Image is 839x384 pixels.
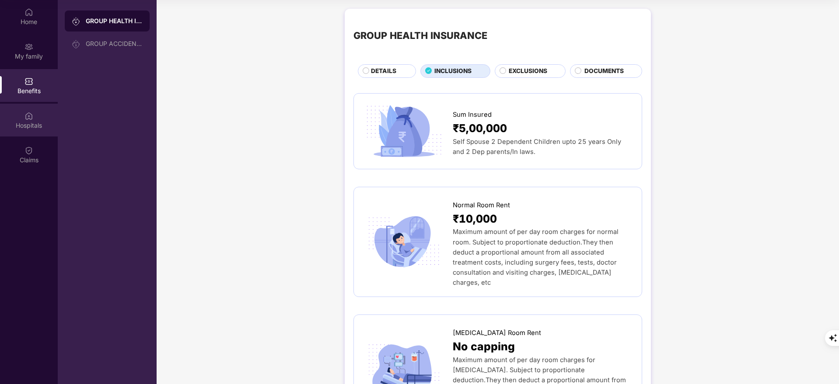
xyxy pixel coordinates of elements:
img: svg+xml;base64,PHN2ZyB3aWR0aD0iMjAiIGhlaWdodD0iMjAiIHZpZXdCb3g9IjAgMCAyMCAyMCIgZmlsbD0ibm9uZSIgeG... [72,17,80,26]
div: GROUP ACCIDENTAL INSURANCE [86,40,143,47]
div: GROUP HEALTH INSURANCE [86,17,143,25]
span: Self Spouse 2 Dependent Children upto 25 years Only and 2 Dep parents/In laws. [453,138,621,156]
span: EXCLUSIONS [509,66,547,76]
span: Maximum amount of per day room charges for normal room. Subject to proportionate deduction.They t... [453,228,619,286]
img: svg+xml;base64,PHN2ZyBpZD0iSG9tZSIgeG1sbnM9Imh0dHA6Ly93d3cudzMub3JnLzIwMDAvc3ZnIiB3aWR0aD0iMjAiIG... [24,8,33,17]
img: svg+xml;base64,PHN2ZyBpZD0iSG9zcGl0YWxzIiB4bWxucz0iaHR0cDovL3d3dy53My5vcmcvMjAwMC9zdmciIHdpZHRoPS... [24,112,33,120]
span: Sum Insured [453,110,492,120]
span: DOCUMENTS [584,66,624,76]
span: [MEDICAL_DATA] Room Rent [453,328,541,338]
img: svg+xml;base64,PHN2ZyBpZD0iQmVuZWZpdHMiIHhtbG5zPSJodHRwOi8vd3d3LnczLm9yZy8yMDAwL3N2ZyIgd2lkdGg9Ij... [24,77,33,86]
span: INCLUSIONS [434,66,472,76]
img: svg+xml;base64,PHN2ZyBpZD0iQ2xhaW0iIHhtbG5zPSJodHRwOi8vd3d3LnczLm9yZy8yMDAwL3N2ZyIgd2lkdGg9IjIwIi... [24,146,33,155]
span: ₹5,00,000 [453,120,507,137]
img: icon [363,213,445,271]
img: svg+xml;base64,PHN2ZyB3aWR0aD0iMjAiIGhlaWdodD0iMjAiIHZpZXdCb3g9IjAgMCAyMCAyMCIgZmlsbD0ibm9uZSIgeG... [24,42,33,51]
img: icon [363,102,445,160]
img: svg+xml;base64,PHN2ZyB3aWR0aD0iMjAiIGhlaWdodD0iMjAiIHZpZXdCb3g9IjAgMCAyMCAyMCIgZmlsbD0ibm9uZSIgeG... [72,40,80,49]
span: DETAILS [371,66,396,76]
span: Normal Room Rent [453,200,510,210]
span: ₹10,000 [453,210,497,227]
div: GROUP HEALTH INSURANCE [353,28,487,43]
span: No capping [453,338,515,355]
